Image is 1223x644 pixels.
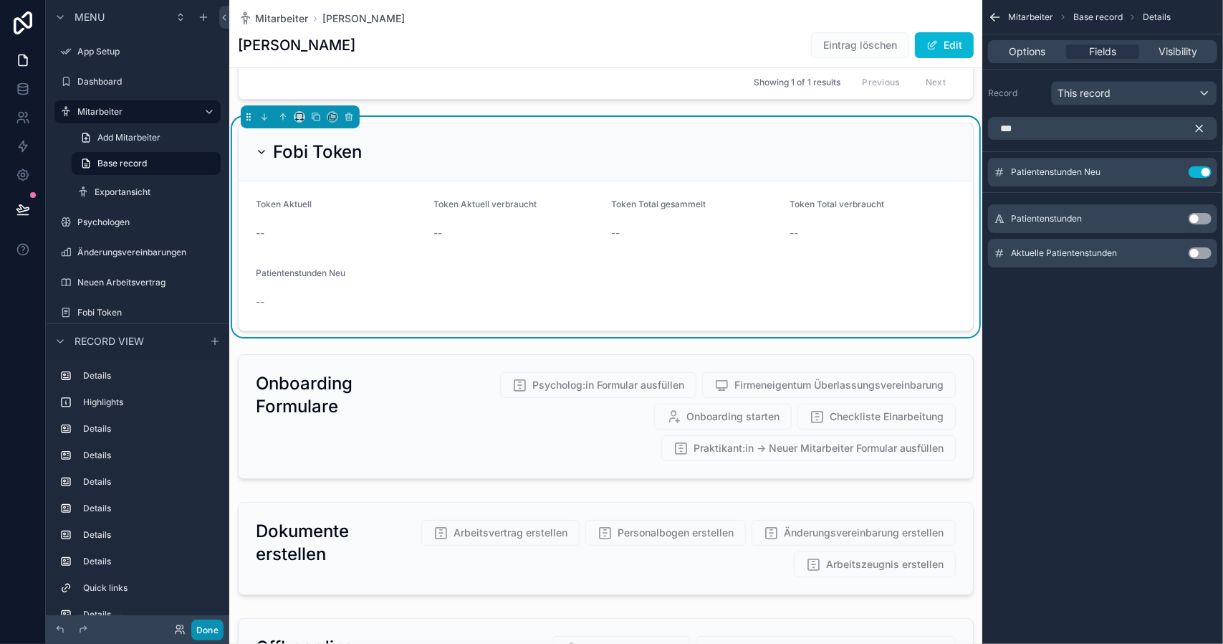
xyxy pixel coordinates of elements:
span: Token Aktuell [256,199,312,209]
div: scrollable content [46,358,229,615]
span: Token Aktuell verbraucht [433,199,537,209]
span: Patientenstunden Neu [1011,166,1100,178]
a: Neuen Arbeitsvertrag [54,271,221,294]
a: [PERSON_NAME] [322,11,405,26]
span: -- [433,226,442,240]
span: Visibility [1159,44,1197,59]
label: Änderungsvereinbarungen [77,247,218,258]
span: Menu [75,10,105,24]
a: Mitarbeiter [238,11,308,26]
a: Base record [72,152,221,175]
label: App Setup [77,46,218,57]
label: Details [83,556,215,567]
a: Dashboard [54,70,221,93]
label: Fobi Token [77,307,218,318]
span: -- [790,226,798,240]
span: Options [1009,44,1045,59]
label: Details [83,476,215,488]
span: Patientenstunden Neu [256,267,345,278]
button: Done [191,620,224,640]
label: Details [83,529,215,541]
span: Record view [75,333,144,348]
span: Base record [97,158,147,169]
label: Exportansicht [95,186,218,198]
button: This record [1051,81,1217,105]
label: Neuen Arbeitsvertrag [77,277,218,288]
span: -- [612,226,620,240]
span: Showing 1 of 1 results [754,77,840,88]
a: Mitarbeiter [54,100,221,123]
label: Details [83,423,215,435]
a: Psychologen [54,211,221,234]
label: Quick links [83,582,215,594]
span: Fields [1089,44,1116,59]
span: Mitarbeiter [1008,11,1053,23]
span: Token Total gesammelt [612,199,706,209]
label: Details [83,609,215,620]
label: Details [83,370,215,382]
label: Highlights [83,397,215,408]
label: Details [83,503,215,514]
a: Fobi Token [54,301,221,324]
span: This record [1057,86,1111,100]
span: Patientenstunden [1011,213,1082,224]
span: -- [256,226,264,240]
label: Mitarbeiter [77,106,192,118]
a: Add Mitarbeiter [72,126,221,149]
span: Aktuelle Patientenstunden [1011,247,1117,259]
label: Details [83,450,215,461]
span: Add Mitarbeiter [97,132,160,143]
button: Edit [915,32,974,58]
label: Dashboard [77,76,218,87]
a: Änderungsvereinbarungen [54,241,221,264]
span: Token Total verbraucht [790,199,884,209]
label: Record [988,87,1045,99]
span: Base record [1073,11,1123,23]
label: Psychologen [77,217,218,228]
a: App Setup [54,40,221,63]
h1: [PERSON_NAME] [238,35,355,55]
span: Details [1143,11,1171,23]
span: Mitarbeiter [255,11,308,26]
h2: Fobi Token [273,141,362,164]
span: -- [256,295,264,309]
a: Exportansicht [72,181,221,204]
